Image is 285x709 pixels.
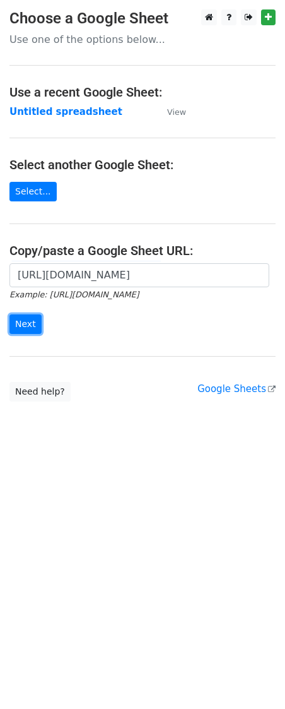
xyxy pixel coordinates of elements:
[9,85,276,100] h4: Use a recent Google Sheet:
[9,106,122,117] a: Untitled spreadsheet
[167,107,186,117] small: View
[154,106,186,117] a: View
[9,33,276,46] p: Use one of the options below...
[9,182,57,201] a: Select...
[222,648,285,709] iframe: Chat Widget
[9,9,276,28] h3: Choose a Google Sheet
[9,263,269,287] input: Paste your Google Sheet URL here
[9,314,42,334] input: Next
[9,157,276,172] h4: Select another Google Sheet:
[9,243,276,258] h4: Copy/paste a Google Sheet URL:
[9,290,139,299] small: Example: [URL][DOMAIN_NAME]
[197,383,276,395] a: Google Sheets
[9,382,71,402] a: Need help?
